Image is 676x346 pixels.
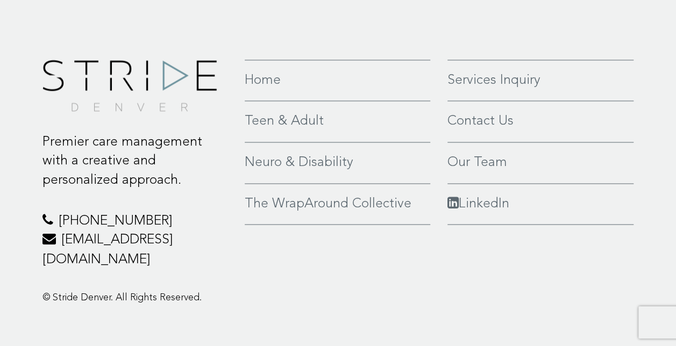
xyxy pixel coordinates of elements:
a: The WrapAround Collective [245,194,430,214]
a: LinkedIn [447,194,634,214]
p: Premier care management with a creative and personalized approach. [42,133,229,190]
a: Our Team [447,153,634,172]
a: Teen & Adult [245,112,430,131]
a: Services Inquiry [447,71,634,90]
a: Contact Us [447,112,634,131]
a: Neuro & Disability [245,153,430,172]
a: Home [245,71,430,90]
img: footer-logo.png [42,60,217,111]
span: © Stride Denver. All Rights Reserved. [42,292,202,302]
p: [PHONE_NUMBER] [EMAIL_ADDRESS][DOMAIN_NAME] [42,212,229,269]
